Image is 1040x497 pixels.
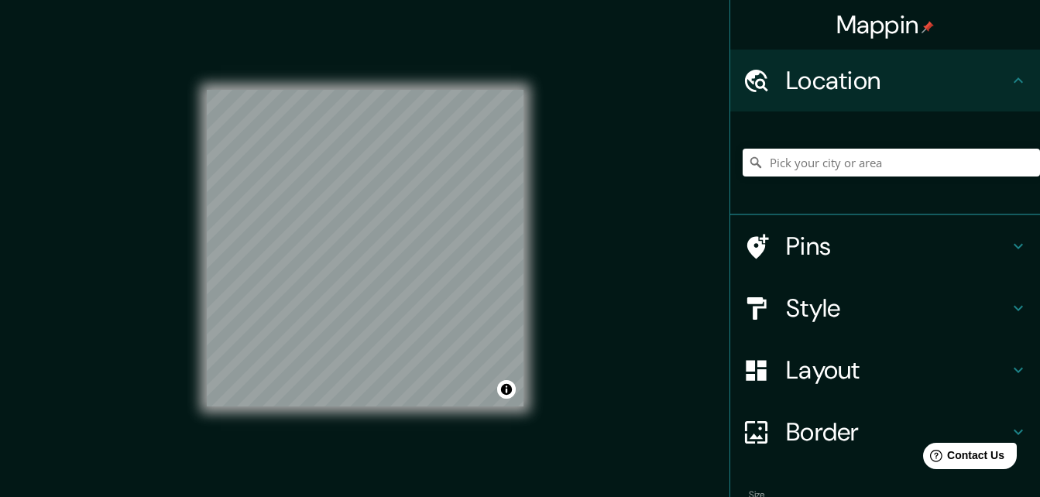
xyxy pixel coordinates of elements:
canvas: Map [207,90,523,406]
div: Layout [730,339,1040,401]
h4: Pins [786,231,1009,262]
div: Style [730,277,1040,339]
div: Border [730,401,1040,463]
div: Location [730,50,1040,111]
img: pin-icon.png [922,21,934,33]
h4: Style [786,293,1009,324]
div: Pins [730,215,1040,277]
iframe: Help widget launcher [902,437,1023,480]
button: Toggle attribution [497,380,516,399]
h4: Layout [786,355,1009,386]
h4: Border [786,416,1009,447]
h4: Location [786,65,1009,96]
h4: Mappin [836,9,935,40]
input: Pick your city or area [743,149,1040,177]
